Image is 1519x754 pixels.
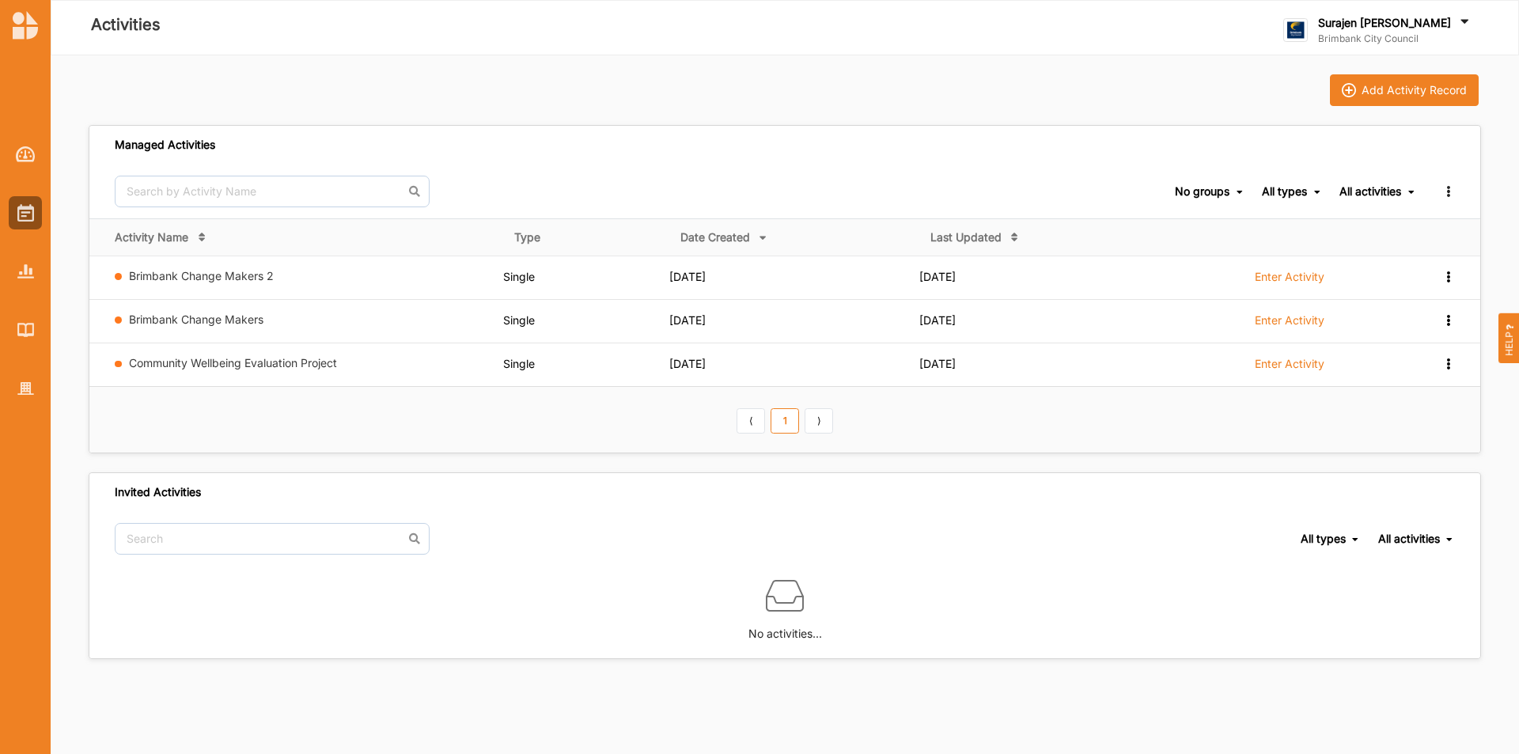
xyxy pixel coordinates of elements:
[17,382,34,396] img: Organisation
[503,357,535,370] span: Single
[503,218,669,256] th: Type
[9,138,42,171] a: Dashboard
[9,372,42,405] a: Organisation
[1255,269,1324,293] a: Enter Activity
[1262,184,1307,199] div: All types
[115,230,188,244] div: Activity Name
[919,313,956,327] span: [DATE]
[9,313,42,347] a: Library
[17,204,34,222] img: Activities
[115,138,215,152] div: Managed Activities
[9,255,42,288] a: Reports
[1255,356,1324,380] a: Enter Activity
[1255,313,1324,328] label: Enter Activity
[1378,532,1440,546] div: All activities
[669,270,706,283] span: [DATE]
[1255,357,1324,371] label: Enter Activity
[919,270,956,283] span: [DATE]
[771,408,799,434] a: 1
[1362,83,1467,97] div: Add Activity Record
[1175,184,1229,199] div: No groups
[1330,74,1479,106] button: iconAdd Activity Record
[129,269,274,282] a: Brimbank Change Makers 2
[9,196,42,229] a: Activities
[91,12,161,38] label: Activities
[115,523,430,555] input: Search
[1255,270,1324,284] label: Enter Activity
[680,230,750,244] div: Date Created
[734,406,836,433] div: Pagination Navigation
[930,230,1002,244] div: Last Updated
[669,357,706,370] span: [DATE]
[1318,32,1472,45] label: Brimbank City Council
[1318,16,1451,30] label: Surajen [PERSON_NAME]
[766,577,804,615] img: box
[129,313,263,326] a: Brimbank Change Makers
[748,615,822,642] label: No activities...
[17,323,34,336] img: Library
[503,313,535,327] span: Single
[129,356,337,369] a: Community Wellbeing Evaluation Project
[1301,532,1346,546] div: All types
[503,270,535,283] span: Single
[737,408,765,434] a: Previous item
[115,176,430,207] input: Search by Activity Name
[669,313,706,327] span: [DATE]
[13,11,38,40] img: logo
[115,485,201,499] div: Invited Activities
[1255,313,1324,336] a: Enter Activity
[1283,18,1308,43] img: logo
[1342,83,1356,97] img: icon
[16,146,36,162] img: Dashboard
[1339,184,1401,199] div: All activities
[919,357,956,370] span: [DATE]
[805,408,833,434] a: Next item
[17,264,34,278] img: Reports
